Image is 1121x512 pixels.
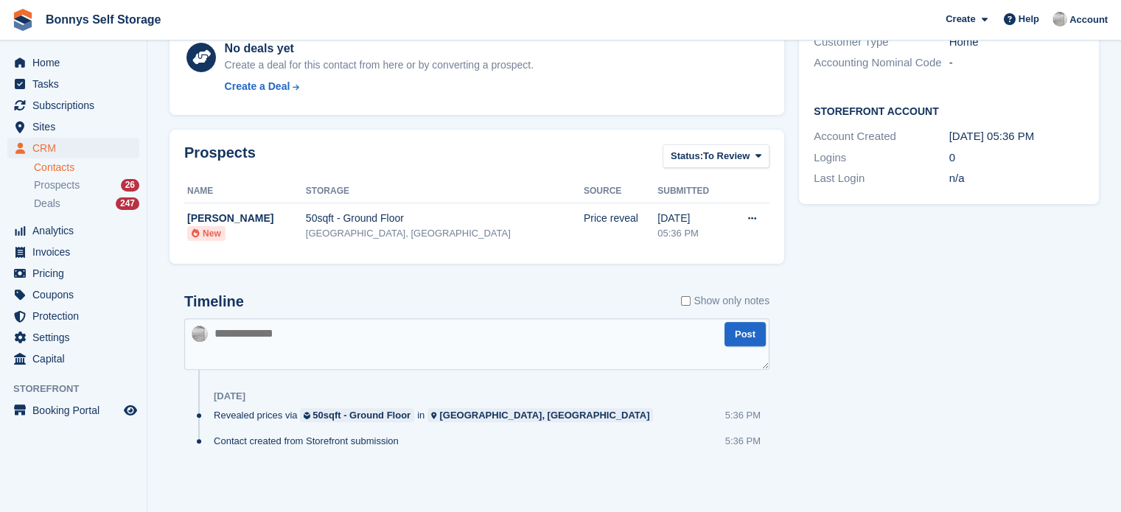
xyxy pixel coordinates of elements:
[300,408,414,422] a: 50sqft - Ground Floor
[7,74,139,94] a: menu
[306,226,584,241] div: [GEOGRAPHIC_DATA], [GEOGRAPHIC_DATA]
[225,79,534,94] a: Create a Deal
[214,434,406,448] div: Contact created from Storefront submission
[225,57,534,73] div: Create a deal for this contact from here or by converting a prospect.
[7,284,139,305] a: menu
[40,7,167,32] a: Bonnys Self Storage
[34,197,60,211] span: Deals
[703,149,750,164] span: To Review
[7,242,139,262] a: menu
[427,408,653,422] a: [GEOGRAPHIC_DATA], [GEOGRAPHIC_DATA]
[949,55,1085,71] div: -
[312,408,411,422] div: 50sqft - Ground Floor
[192,326,208,342] img: James Bonny
[663,144,769,169] button: Status: To Review
[32,95,121,116] span: Subscriptions
[7,306,139,326] a: menu
[7,400,139,421] a: menu
[32,306,121,326] span: Protection
[1019,12,1039,27] span: Help
[214,408,660,422] div: Revealed prices via in
[949,34,1085,51] div: Home
[7,263,139,284] a: menu
[34,178,80,192] span: Prospects
[121,179,139,192] div: 26
[1052,12,1067,27] img: James Bonny
[225,79,290,94] div: Create a Deal
[949,170,1085,187] div: n/a
[814,128,949,145] div: Account Created
[814,34,949,51] div: Customer Type
[814,103,1084,118] h2: Storefront Account
[12,9,34,31] img: stora-icon-8386f47178a22dfd0bd8f6a31ec36ba5ce8667c1dd55bd0f319d3a0aa187defe.svg
[306,211,584,226] div: 50sqft - Ground Floor
[32,74,121,94] span: Tasks
[32,116,121,137] span: Sites
[32,242,121,262] span: Invoices
[7,116,139,137] a: menu
[32,138,121,158] span: CRM
[657,180,727,203] th: Submitted
[7,327,139,348] a: menu
[7,52,139,73] a: menu
[681,293,769,309] label: Show only notes
[946,12,975,27] span: Create
[184,293,244,310] h2: Timeline
[32,220,121,241] span: Analytics
[225,40,534,57] div: No deals yet
[184,144,256,172] h2: Prospects
[32,52,121,73] span: Home
[671,149,703,164] span: Status:
[584,211,657,226] div: Price reveal
[7,138,139,158] a: menu
[814,55,949,71] div: Accounting Nominal Code
[949,128,1085,145] div: [DATE] 05:36 PM
[187,226,226,241] li: New
[116,197,139,210] div: 247
[7,95,139,116] a: menu
[814,170,949,187] div: Last Login
[184,180,306,203] th: Name
[439,408,649,422] div: [GEOGRAPHIC_DATA], [GEOGRAPHIC_DATA]
[32,327,121,348] span: Settings
[122,401,139,419] a: Preview store
[34,161,139,175] a: Contacts
[214,390,245,402] div: [DATE]
[584,180,657,203] th: Source
[7,348,139,369] a: menu
[306,180,584,203] th: Storage
[725,434,761,448] div: 5:36 PM
[1069,13,1108,27] span: Account
[34,196,139,211] a: Deals 247
[949,150,1085,166] div: 0
[187,211,306,226] div: [PERSON_NAME]
[657,226,727,241] div: 05:36 PM
[7,220,139,241] a: menu
[814,150,949,166] div: Logins
[13,382,147,396] span: Storefront
[657,211,727,226] div: [DATE]
[32,400,121,421] span: Booking Portal
[32,348,121,369] span: Capital
[34,178,139,193] a: Prospects 26
[32,263,121,284] span: Pricing
[725,408,761,422] div: 5:36 PM
[724,322,766,346] button: Post
[32,284,121,305] span: Coupons
[681,293,691,309] input: Show only notes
